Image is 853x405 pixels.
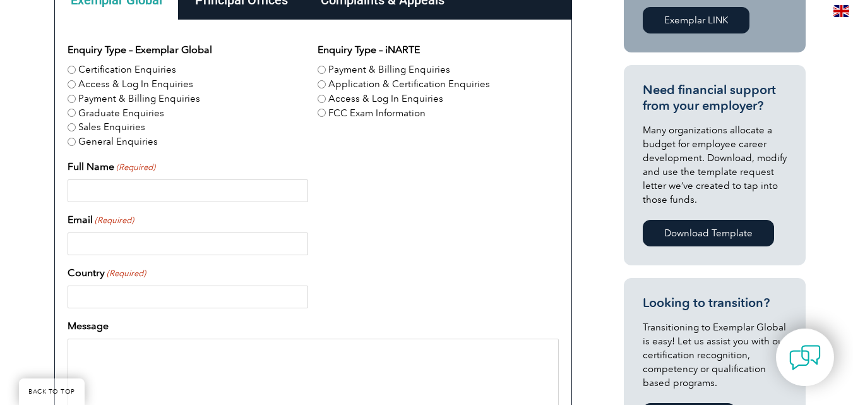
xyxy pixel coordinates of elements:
[78,63,176,77] label: Certification Enquiries
[19,378,85,405] a: BACK TO TOP
[643,295,787,311] h3: Looking to transition?
[68,159,155,174] label: Full Name
[833,5,849,17] img: en
[78,120,145,135] label: Sales Enquiries
[78,77,193,92] label: Access & Log In Enquiries
[78,135,158,149] label: General Enquiries
[643,320,787,390] p: Transitioning to Exemplar Global is easy! Let us assist you with our certification recognition, c...
[643,220,774,246] a: Download Template
[68,265,146,281] label: Country
[643,7,749,33] a: Exemplar LINK
[328,63,450,77] label: Payment & Billing Enquiries
[328,106,426,121] label: FCC Exam Information
[68,212,134,227] label: Email
[643,82,787,114] h3: Need financial support from your employer?
[105,267,146,280] span: (Required)
[643,123,787,207] p: Many organizations allocate a budget for employee career development. Download, modify and use th...
[68,42,212,57] legend: Enquiry Type – Exemplar Global
[789,342,821,373] img: contact-chat.png
[68,318,109,334] label: Message
[318,42,420,57] legend: Enquiry Type – iNARTE
[78,92,200,106] label: Payment & Billing Enquiries
[328,92,443,106] label: Access & Log In Enquiries
[78,106,164,121] label: Graduate Enquiries
[115,161,155,174] span: (Required)
[328,77,490,92] label: Application & Certification Enquiries
[93,214,134,227] span: (Required)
